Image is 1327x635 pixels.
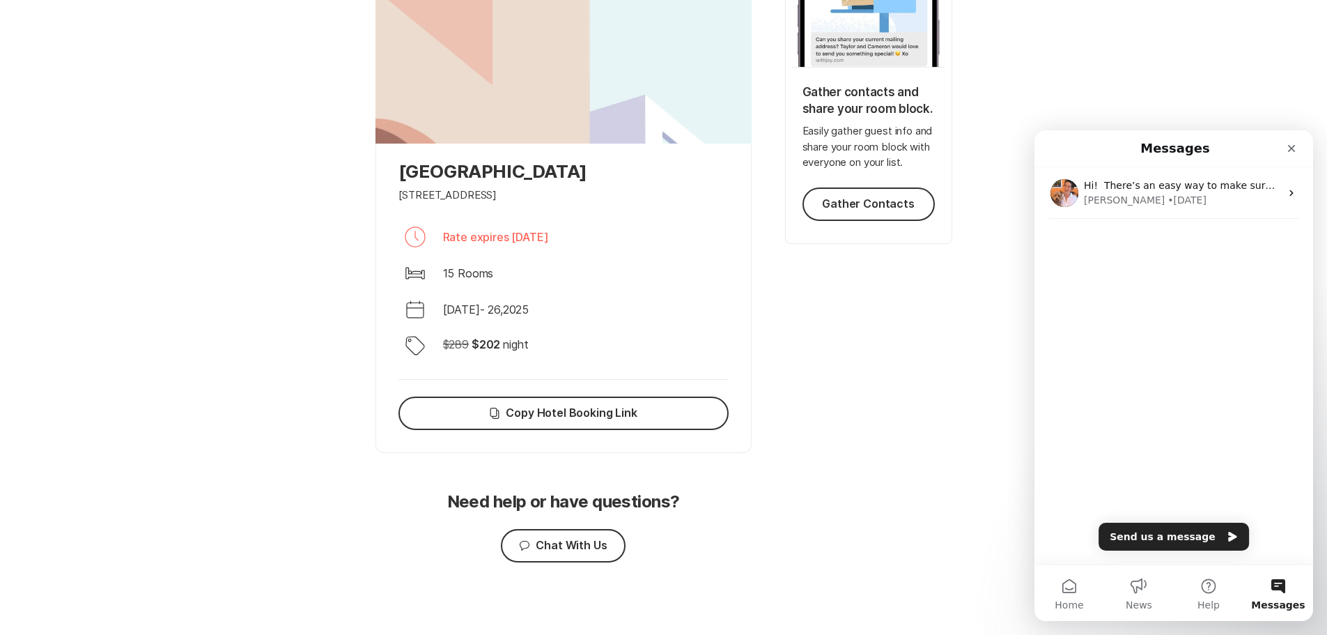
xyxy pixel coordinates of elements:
[91,470,118,480] span: News
[20,470,49,480] span: Home
[447,492,680,512] p: Need help or have questions?
[139,435,209,491] button: Help
[802,188,935,221] button: Gather Contacts
[1034,130,1313,621] iframe: Intercom live chat
[49,63,130,77] div: [PERSON_NAME]
[503,336,528,353] p: night
[398,160,729,182] p: [GEOGRAPHIC_DATA]
[472,336,500,353] p: $ 202
[209,435,279,491] button: Messages
[443,265,494,282] p: 15 Rooms
[443,336,469,353] p: $ 289
[133,63,172,77] div: • [DATE]
[70,435,139,491] button: News
[163,470,185,480] span: Help
[64,392,215,420] button: Send us a message
[443,301,529,318] p: [DATE] - 26 , 2025
[501,529,625,563] button: Chat With Us
[398,188,497,204] p: [STREET_ADDRESS]
[802,84,935,118] p: Gather contacts and share your room block.
[443,229,549,245] p: Rate expires [DATE]
[802,123,935,171] p: Easily gather guest info and share your room block with everyone on your list.
[217,470,270,480] span: Messages
[398,397,729,430] button: Copy Hotel Booking Link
